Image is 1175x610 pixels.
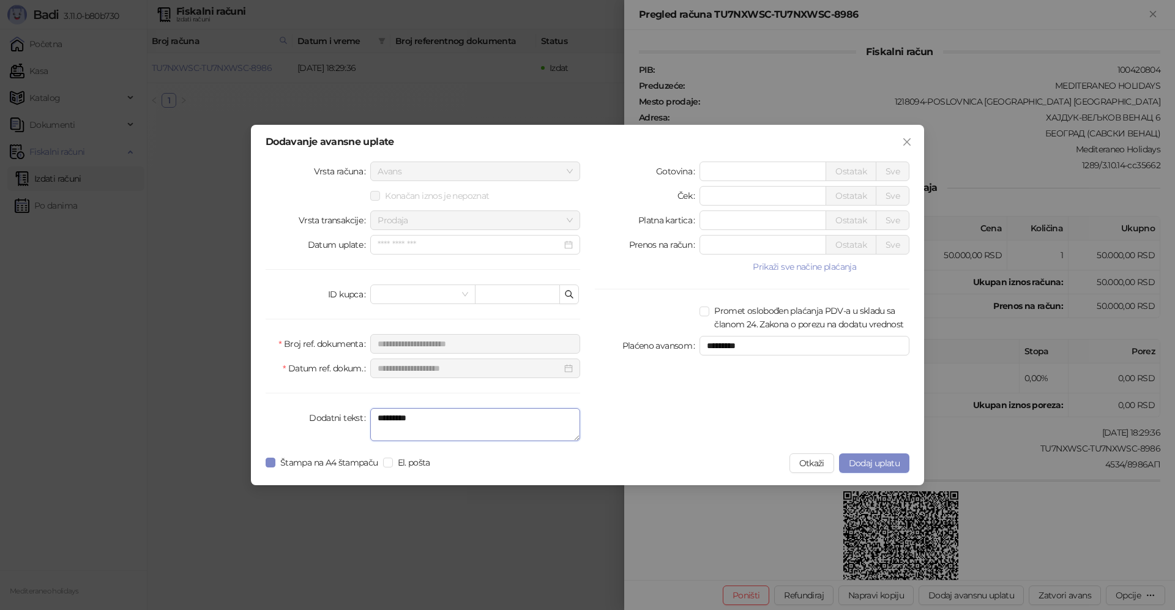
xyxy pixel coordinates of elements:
[275,456,383,469] span: Štampa na A4 štampaču
[897,137,917,147] span: Zatvori
[370,408,580,441] textarea: Dodatni tekst
[876,235,909,255] button: Sve
[826,235,876,255] button: Ostatak
[283,359,370,378] label: Datum ref. dokum.
[902,137,912,147] span: close
[709,304,909,331] span: Promet oslobođen plaćanja PDV-a u skladu sa članom 24. Zakona o porezu na dodatu vrednost
[393,456,435,469] span: El. pošta
[826,162,876,181] button: Ostatak
[622,336,700,355] label: Plaćeno avansom
[299,210,371,230] label: Vrsta transakcije
[314,162,371,181] label: Vrsta računa
[897,132,917,152] button: Close
[826,186,876,206] button: Ostatak
[629,235,700,255] label: Prenos na račun
[278,334,370,354] label: Broj ref. dokumenta
[699,259,909,274] button: Prikaži sve načine plaćanja
[370,334,580,354] input: Broj ref. dokumenta
[677,186,699,206] label: Ček
[378,211,573,229] span: Prodaja
[378,162,573,180] span: Avans
[380,189,494,203] span: Konačan iznos je nepoznat
[849,458,900,469] span: Dodaj uplatu
[638,210,699,230] label: Platna kartica
[876,210,909,230] button: Sve
[308,235,371,255] label: Datum uplate
[656,162,699,181] label: Gotovina
[309,408,370,428] label: Dodatni tekst
[876,162,909,181] button: Sve
[378,362,562,375] input: Datum ref. dokum.
[266,137,909,147] div: Dodavanje avansne uplate
[378,238,562,251] input: Datum uplate
[328,285,370,304] label: ID kupca
[789,453,834,473] button: Otkaži
[876,186,909,206] button: Sve
[826,210,876,230] button: Ostatak
[839,453,909,473] button: Dodaj uplatu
